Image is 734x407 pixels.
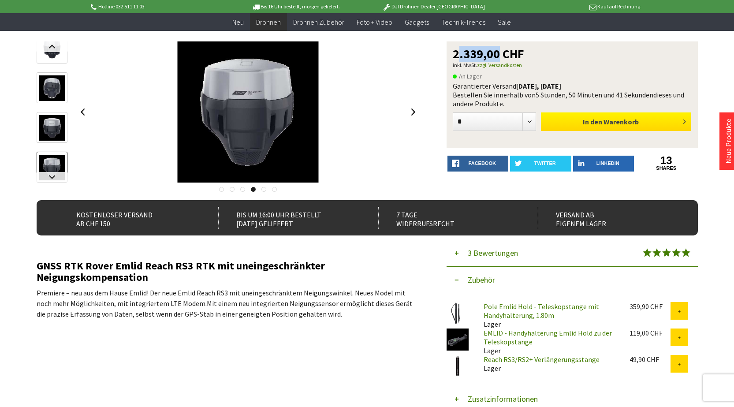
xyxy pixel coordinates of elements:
div: Kostenloser Versand ab CHF 150 [59,207,199,229]
button: 3 Bewertungen [447,240,698,267]
div: Garantierter Versand Bestellen Sie innerhalb von dieses und andere Produkte. [453,82,692,108]
span: 2.339,00 CHF [453,48,524,60]
span: Sale [498,18,511,26]
div: Versand ab eigenem Lager [538,207,678,229]
a: Reach RS3/RS2+ Verlängerungsstange [484,355,600,364]
span: Gadgets [405,18,429,26]
span: Mit einem neu integrierten Neigungssensor ermöglicht dieses Gerät die präzise Erfassung von Daten... [37,299,413,318]
span: facebook [469,161,496,166]
div: 119,00 CHF [630,329,671,337]
a: Technik-Trends [435,13,492,31]
a: Neu [226,13,250,31]
p: DJI Drohnen Dealer [GEOGRAPHIC_DATA] [365,1,502,12]
div: Lager [477,302,622,329]
div: Bis um 16:00 Uhr bestellt [DATE] geliefert [218,207,359,229]
a: Drohnen [250,13,287,31]
a: Pole Emlid Hold - Teleskopstange mit Handyhalterung, 1.80m [484,302,599,320]
img: Reach RS3/RS2+ Verlängerungsstange [447,355,469,377]
span: Drohnen [256,18,281,26]
span: Drohnen Zubehör [293,18,344,26]
h2: GNSS RTK Rover Emlid Reach RS3 RTK mit uneingeschränkter Neigungskompensation [37,260,420,283]
span: Neu [232,18,244,26]
div: 359,90 CHF [630,302,671,311]
a: twitter [510,156,571,172]
a: 13 [636,156,697,165]
span: Warenkorb [604,117,639,126]
a: Sale [492,13,517,31]
a: Drohnen Zubehör [287,13,350,31]
a: Foto + Video [350,13,399,31]
div: 7 Tage Widerrufsrecht [378,207,519,229]
span: Foto + Video [357,18,392,26]
a: LinkedIn [573,156,634,172]
span: LinkedIn [596,161,619,166]
a: shares [636,165,697,171]
img: EMLID - Handyhalterung Emlid Hold zu der Teleskopstange [447,329,469,351]
span: 5 Stunden, 50 Minuten und 41 Sekunden [536,90,653,99]
div: 49,90 CHF [630,355,671,364]
span: An Lager [453,71,482,82]
span: twitter [534,161,556,166]
div: Lager [477,355,622,373]
a: facebook [447,156,509,172]
span: Technik-Trends [441,18,485,26]
button: In den Warenkorb [541,112,691,131]
p: inkl. MwSt. [453,60,692,71]
img: Pole Emlid Hold - Teleskopstange mit Handyhalterung, 1.80m [447,302,469,324]
b: [DATE], [DATE] [516,82,561,90]
a: zzgl. Versandkosten [477,62,522,68]
div: Lager [477,329,622,355]
a: Neue Produkte [724,119,733,164]
p: Hotline 032 511 11 03 [89,1,227,12]
a: EMLID - Handyhalterung Emlid Hold zu der Teleskopstange [484,329,612,346]
p: Bis 16 Uhr bestellt, morgen geliefert. [227,1,365,12]
span: Premiere – neu aus dem Hause Emlid! Der neue Emlid Reach RS3 mit uneingeschränktem Neigungswinkel... [37,288,413,318]
a: Gadgets [399,13,435,31]
button: Zubehör [447,267,698,293]
p: Kauf auf Rechnung [503,1,640,12]
span: In den [583,117,602,126]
